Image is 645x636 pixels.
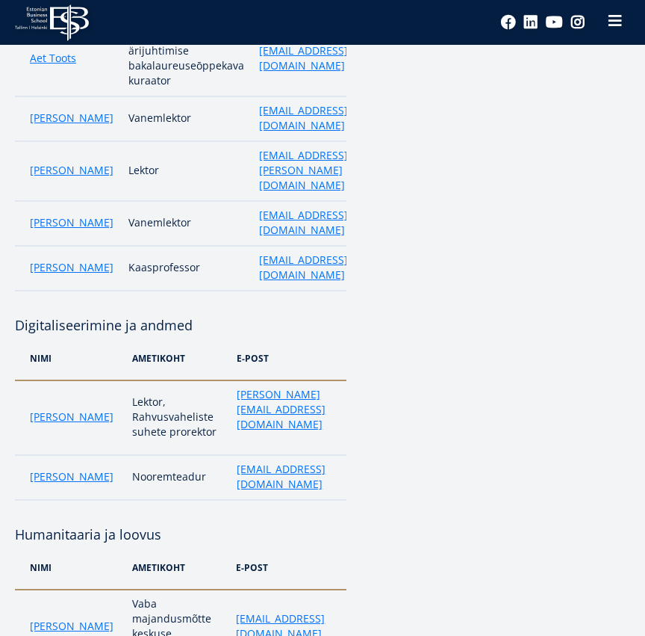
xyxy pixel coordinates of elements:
a: [PERSON_NAME] [30,163,113,178]
a: Youtube [546,15,563,30]
h4: Digitaliseerimine ja andmed [15,314,346,336]
a: [EMAIL_ADDRESS][DOMAIN_NAME] [259,253,348,283]
td: Kaasprofessor [121,246,252,291]
th: e-post [228,546,346,590]
th: e-post [229,336,346,380]
a: [PERSON_NAME] [30,410,113,424]
th: Ametikoht [125,336,230,380]
a: [EMAIL_ADDRESS][DOMAIN_NAME] [259,43,348,73]
a: Facebook [501,15,516,30]
a: [EMAIL_ADDRESS][DOMAIN_NAME] [237,462,331,492]
a: [EMAIL_ADDRESS][PERSON_NAME][DOMAIN_NAME] [259,148,348,193]
a: [PERSON_NAME] [30,260,113,275]
a: Linkedin [523,15,538,30]
h4: Humanitaaria ja loovus [15,523,346,546]
td: Lektor [121,141,252,201]
th: Ametikoht [125,546,228,590]
a: [PERSON_NAME][EMAIL_ADDRESS][DOMAIN_NAME] [237,387,331,432]
a: [EMAIL_ADDRESS][DOMAIN_NAME] [259,208,348,238]
a: [PERSON_NAME] [30,619,113,634]
a: [PERSON_NAME] [30,469,113,484]
a: [EMAIL_ADDRESS][DOMAIN_NAME] [259,103,348,133]
th: NIMi [15,336,125,380]
td: Lektor, Rahvusvaheliste suhete prorektor [125,380,230,455]
th: NIMi [15,546,125,590]
a: Instagram [570,15,585,30]
a: Aet Toots [30,51,76,66]
td: Nooremteadur [125,455,230,500]
td: Lektor, Rahvusvahelise ärijuhtimise bakalaureuseōppekava kuraator [121,22,252,96]
td: Vanemlektor [121,96,252,141]
td: Vanemlektor [121,201,252,246]
a: [PERSON_NAME] [30,215,113,230]
a: [PERSON_NAME] [30,111,113,126]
